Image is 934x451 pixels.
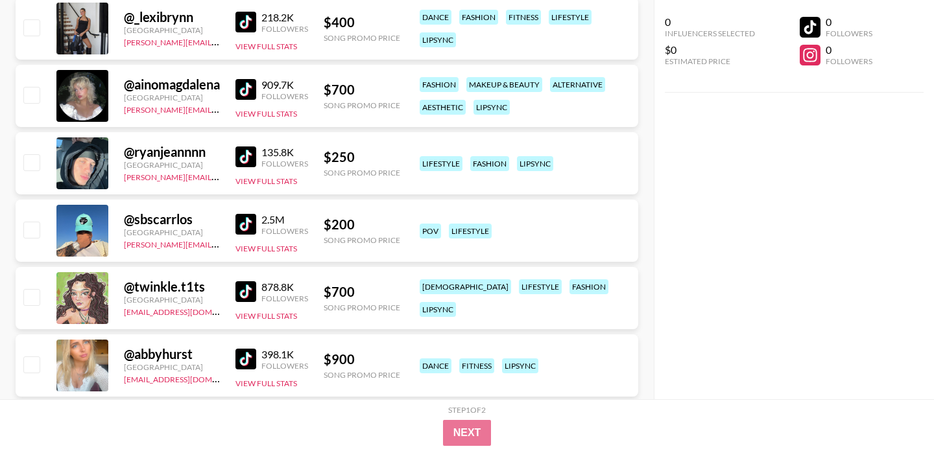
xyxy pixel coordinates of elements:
[235,349,256,369] img: TikTok
[235,311,297,321] button: View Full Stats
[235,109,297,119] button: View Full Stats
[517,156,553,171] div: lipsync
[473,100,510,115] div: lipsync
[420,358,451,373] div: dance
[443,420,492,446] button: Next
[550,77,605,92] div: alternative
[261,226,308,236] div: Followers
[124,279,220,295] div: @ twinkle.t1ts
[324,370,400,380] div: Song Promo Price
[124,144,220,160] div: @ ryanjeannnn
[665,56,755,66] div: Estimated Price
[665,16,755,29] div: 0
[261,281,308,294] div: 878.8K
[261,294,308,303] div: Followers
[261,146,308,159] div: 135.8K
[235,281,256,302] img: TikTok
[124,372,254,384] a: [EMAIL_ADDRESS][DOMAIN_NAME]
[549,10,592,25] div: lifestyle
[124,160,220,170] div: [GEOGRAPHIC_DATA]
[324,216,400,233] div: $ 200
[124,227,220,237] div: [GEOGRAPHIC_DATA]
[324,149,400,165] div: $ 250
[324,100,400,110] div: Song Promo Price
[324,168,400,178] div: Song Promo Price
[420,279,511,294] div: [DEMOGRAPHIC_DATA]
[502,358,538,373] div: lipsync
[324,284,400,300] div: $ 700
[235,176,297,186] button: View Full Stats
[261,213,308,226] div: 2.5M
[420,224,441,238] div: pov
[459,10,498,25] div: fashion
[124,305,254,317] a: [EMAIL_ADDRESS][DOMAIN_NAME]
[124,295,220,305] div: [GEOGRAPHIC_DATA]
[459,358,494,373] div: fitness
[124,362,220,372] div: [GEOGRAPHIC_DATA]
[826,16,872,29] div: 0
[420,10,451,25] div: dance
[420,77,459,92] div: fashion
[124,9,220,25] div: @ _lexibrynn
[448,405,486,415] div: Step 1 of 2
[826,43,872,56] div: 0
[261,159,308,168] div: Followers
[235,244,297,253] button: View Full Stats
[665,29,755,38] div: Influencers Selected
[124,237,377,249] a: [PERSON_NAME][EMAIL_ADDRESS][PERSON_NAME][DOMAIN_NAME]
[324,235,400,245] div: Song Promo Price
[261,91,308,101] div: Followers
[420,32,456,47] div: lipsync
[235,79,256,100] img: TikTok
[261,24,308,34] div: Followers
[324,351,400,367] div: $ 900
[124,35,316,47] a: [PERSON_NAME][EMAIL_ADDRESS][DOMAIN_NAME]
[235,214,256,235] img: TikTok
[420,302,456,317] div: lipsync
[470,156,509,171] div: fashion
[124,211,220,227] div: @ sbscarrlos
[519,279,562,294] div: lifestyle
[466,77,542,92] div: makeup & beauty
[324,33,400,43] div: Song Promo Price
[569,279,608,294] div: fashion
[124,346,220,362] div: @ abbyhurst
[124,76,220,93] div: @ ainomagdalena
[235,41,297,51] button: View Full Stats
[235,378,297,388] button: View Full Stats
[261,361,308,371] div: Followers
[826,29,872,38] div: Followers
[449,224,492,238] div: lifestyle
[124,102,439,115] a: [PERSON_NAME][EMAIL_ADDRESS][PERSON_NAME][PERSON_NAME][DOMAIN_NAME]
[261,11,308,24] div: 218.2K
[124,93,220,102] div: [GEOGRAPHIC_DATA]
[506,10,541,25] div: fitness
[324,82,400,98] div: $ 700
[324,14,400,30] div: $ 400
[826,56,872,66] div: Followers
[665,43,755,56] div: $0
[235,12,256,32] img: TikTok
[261,348,308,361] div: 398.1K
[261,78,308,91] div: 909.7K
[324,303,400,312] div: Song Promo Price
[124,170,316,182] a: [PERSON_NAME][EMAIL_ADDRESS][DOMAIN_NAME]
[420,100,466,115] div: aesthetic
[420,156,462,171] div: lifestyle
[235,146,256,167] img: TikTok
[124,25,220,35] div: [GEOGRAPHIC_DATA]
